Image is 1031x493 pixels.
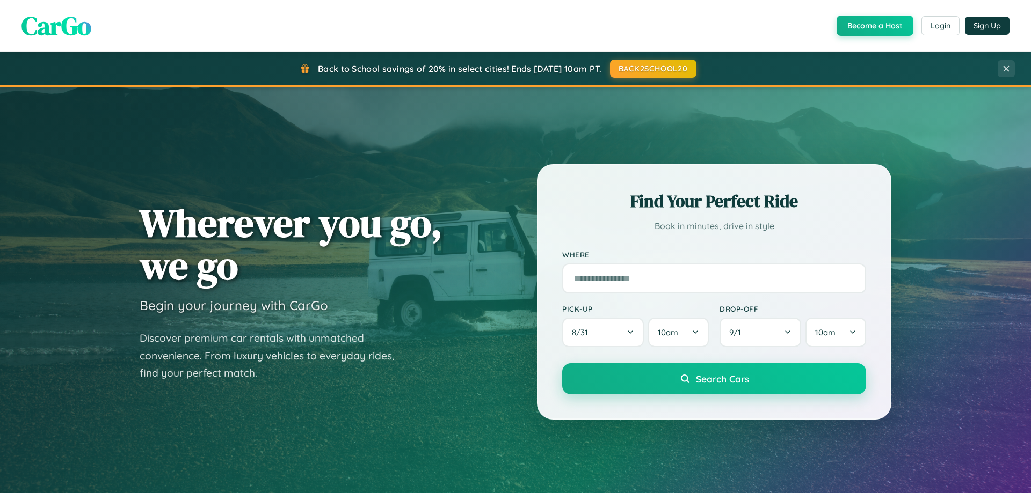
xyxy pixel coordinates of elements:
button: 10am [648,318,709,347]
button: 9/1 [720,318,801,347]
button: BACK2SCHOOL20 [610,60,696,78]
button: 10am [805,318,866,347]
p: Discover premium car rentals with unmatched convenience. From luxury vehicles to everyday rides, ... [140,329,408,382]
span: 8 / 31 [572,327,593,337]
span: CarGo [21,8,91,43]
p: Book in minutes, drive in style [562,218,866,234]
h2: Find Your Perfect Ride [562,189,866,213]
h3: Begin your journey with CarGo [140,297,328,313]
button: Login [921,16,960,35]
span: 10am [815,327,836,337]
h1: Wherever you go, we go [140,202,442,286]
label: Where [562,250,866,259]
button: 8/31 [562,318,644,347]
button: Sign Up [965,17,1010,35]
button: Become a Host [837,16,913,36]
button: Search Cars [562,363,866,394]
span: 9 / 1 [729,327,746,337]
label: Drop-off [720,304,866,313]
label: Pick-up [562,304,709,313]
span: Back to School savings of 20% in select cities! Ends [DATE] 10am PT. [318,63,601,74]
span: 10am [658,327,678,337]
span: Search Cars [696,373,749,385]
